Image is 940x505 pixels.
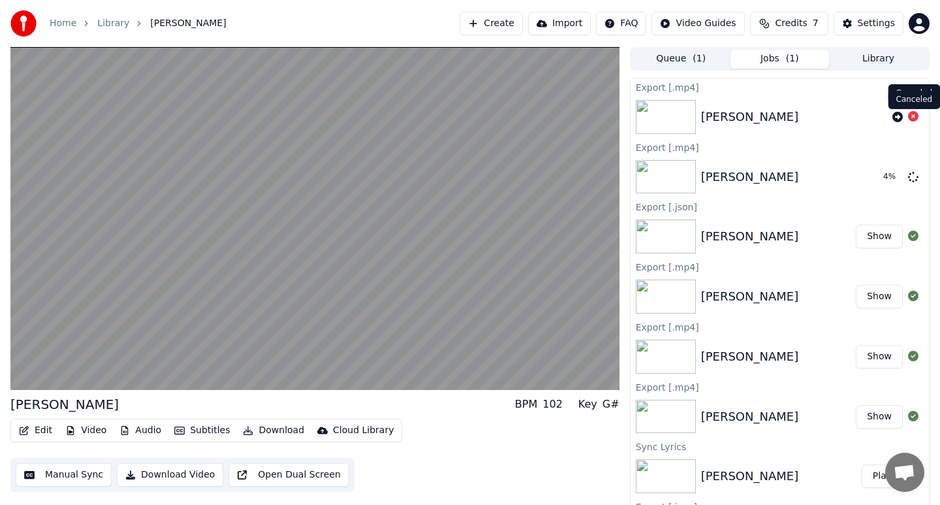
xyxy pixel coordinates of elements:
[786,52,799,65] span: ( 1 )
[631,139,929,155] div: Export [.mp4]
[578,397,597,412] div: Key
[14,421,57,440] button: Edit
[631,438,929,454] div: Sync Lyrics
[603,397,619,412] div: G#
[60,421,112,440] button: Video
[701,227,799,246] div: [PERSON_NAME]
[50,17,227,30] nav: breadcrumb
[10,10,37,37] img: youka
[856,285,903,308] button: Show
[631,79,929,95] div: Export [.mp4]
[150,17,226,30] span: [PERSON_NAME]
[596,12,646,35] button: FAQ
[701,467,799,485] div: [PERSON_NAME]
[228,463,349,487] button: Open Dual Screen
[856,345,903,368] button: Show
[883,172,903,182] div: 4 %
[97,17,129,30] a: Library
[701,348,799,366] div: [PERSON_NAME]
[515,397,537,412] div: BPM
[528,12,591,35] button: Import
[750,12,828,35] button: Credits7
[10,395,119,414] div: [PERSON_NAME]
[460,12,523,35] button: Create
[631,199,929,214] div: Export [.json]
[862,464,903,488] button: Play
[542,397,563,412] div: 102
[117,463,223,487] button: Download Video
[651,12,744,35] button: Video Guides
[885,453,924,492] div: Open chat
[50,17,76,30] a: Home
[813,17,819,30] span: 7
[701,287,799,306] div: [PERSON_NAME]
[631,379,929,395] div: Export [.mp4]
[632,50,730,69] button: Queue
[114,421,166,440] button: Audio
[856,225,903,248] button: Show
[693,52,706,65] span: ( 1 )
[701,108,799,126] div: [PERSON_NAME]
[701,408,799,426] div: [PERSON_NAME]
[701,168,799,186] div: [PERSON_NAME]
[333,424,394,437] div: Cloud Library
[858,17,895,30] div: Settings
[16,463,112,487] button: Manual Sync
[829,50,928,69] button: Library
[834,12,903,35] button: Settings
[631,259,929,274] div: Export [.mp4]
[631,319,929,334] div: Export [.mp4]
[775,17,807,30] span: Credits
[856,405,903,429] button: Show
[169,421,235,440] button: Subtitles
[238,421,309,440] button: Download
[730,50,829,69] button: Jobs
